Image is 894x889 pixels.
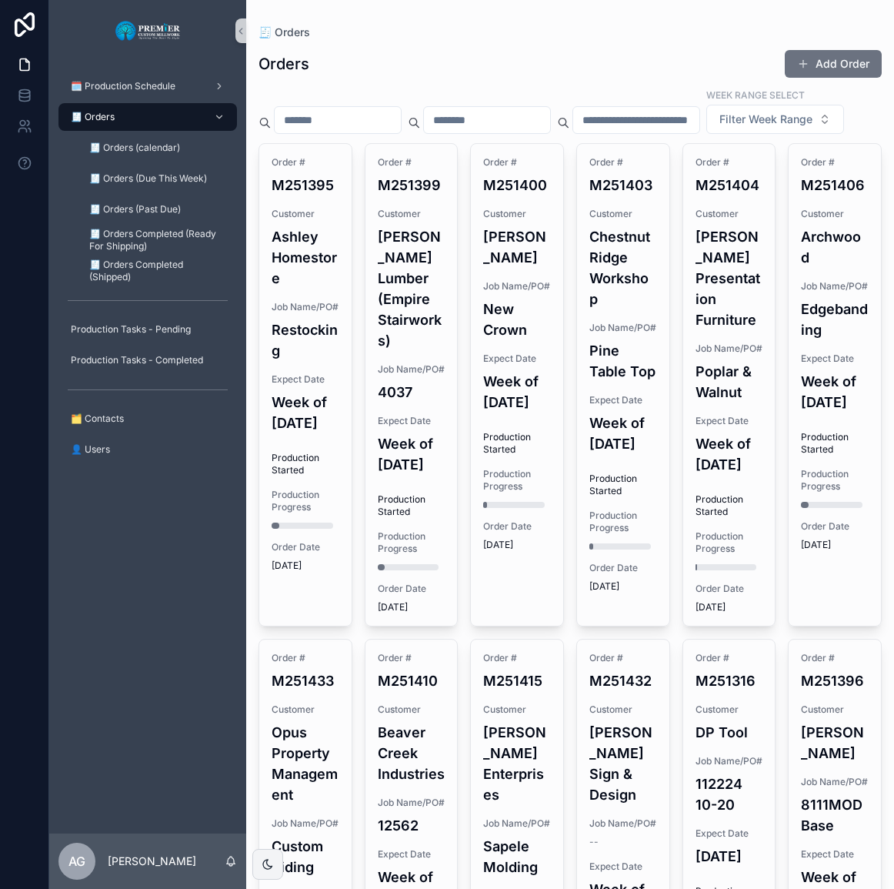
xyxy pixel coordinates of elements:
h4: M251410 [378,670,445,691]
span: Production Started [801,431,869,456]
span: Job Name/PO# [696,343,763,355]
h4: Week of [DATE] [483,371,551,413]
span: Customer [801,704,869,716]
span: Order # [801,652,869,664]
span: Customer [483,208,551,220]
span: Customer [272,704,339,716]
label: Week Range Select [706,88,805,102]
span: Expect Date [378,415,445,427]
a: Order #M251406CustomerArchwoodJob Name/PO#EdgebandingExpect DateWeek of [DATE]Production StartedP... [788,143,882,627]
h4: M251400 [483,175,551,196]
span: Expect Date [589,394,657,406]
a: 🧾 Orders (Due This Week) [77,165,237,192]
span: Order # [589,652,657,664]
h4: M251395 [272,175,339,196]
span: 🧾 Orders Completed (Ready For Shipping) [89,228,222,252]
span: Order Date [589,562,657,574]
h4: Poplar & Walnut [696,361,763,403]
span: Expect Date [589,861,657,873]
span: Customer [696,704,763,716]
span: Job Name/PO# [801,776,869,788]
a: 🧾 Orders (Past Due) [77,196,237,223]
span: Expect Date [378,848,445,861]
p: [PERSON_NAME] [108,854,196,869]
h4: M251432 [589,670,657,691]
h4: Pine Table Top [589,340,657,382]
span: Job Name/PO# [483,817,551,830]
h4: Beaver Creek Industries [378,722,445,784]
h4: DP Tool [696,722,763,743]
span: Production Started [272,452,339,476]
h4: [DATE] [696,846,763,867]
span: Expect Date [483,353,551,365]
h4: [PERSON_NAME] Lumber (Empire Stairworks) [378,226,445,351]
span: [DATE] [272,560,339,572]
h4: M251404 [696,175,763,196]
span: Order # [483,156,551,169]
h4: Custom Siding [272,836,339,877]
h4: 8111MOD Base [801,794,869,836]
h4: Restocking [272,319,339,361]
span: Customer [589,704,657,716]
a: Production Tasks - Completed [58,346,237,374]
h4: Chestnut Ridge Workshop [589,226,657,309]
span: Production Progress [696,530,763,555]
h4: M251415 [483,670,551,691]
span: Production Tasks - Pending [71,323,191,336]
h4: Edgebanding [801,299,869,340]
h4: Week of [DATE] [589,413,657,454]
h4: M251433 [272,670,339,691]
button: Add Order [785,50,882,78]
span: Production Progress [483,468,551,493]
span: Production Started [378,493,445,518]
span: Order # [378,156,445,169]
span: Production Progress [378,530,445,555]
h4: M251406 [801,175,869,196]
span: Order Date [272,541,339,553]
h4: [PERSON_NAME] [801,722,869,764]
span: 🧾 Orders (calendar) [89,142,180,154]
h4: Week of [DATE] [696,433,763,475]
h1: Orders [259,53,309,75]
h4: Week of [DATE] [272,392,339,433]
a: Order #M251395CustomerAshley HomestoreJob Name/PO#RestockingExpect DateWeek of [DATE]Production S... [259,143,352,627]
span: Production Started [589,473,657,497]
a: Production Tasks - Pending [58,316,237,343]
span: [DATE] [801,539,869,551]
a: 👤 Users [58,436,237,463]
span: Order # [589,156,657,169]
span: -- [589,836,599,848]
span: Customer [378,208,445,220]
a: 🗂️ Contacts [58,405,237,433]
h4: M251399 [378,175,445,196]
h4: M251396 [801,670,869,691]
span: Order Date [696,583,763,595]
a: Order #M251399Customer[PERSON_NAME] Lumber (Empire Stairworks)Job Name/PO#4037Expect DateWeek of ... [365,143,459,627]
button: Select Button [706,105,844,134]
h4: 112224 10-20 [696,774,763,815]
span: 👤 Users [71,443,110,456]
span: Job Name/PO# [483,280,551,292]
span: Production Started [696,493,763,518]
span: AG [68,852,85,871]
span: Order Date [483,520,551,533]
h4: Opus Property Management [272,722,339,805]
span: 🧾 Orders [259,25,310,40]
span: Job Name/PO# [589,817,657,830]
span: [DATE] [483,539,551,551]
h4: Week of [DATE] [801,371,869,413]
span: [DATE] [378,601,445,613]
a: 🗓️ Production Schedule [58,72,237,100]
span: Job Name/PO# [801,280,869,292]
h4: Sapele Molding [483,836,551,877]
a: 🧾 Orders [58,103,237,131]
span: Expect Date [696,415,763,427]
h4: Week of [DATE] [378,433,445,475]
span: 🧾 Orders (Past Due) [89,203,181,216]
span: Production Progress [272,489,339,513]
span: [DATE] [589,580,657,593]
span: Order # [696,156,763,169]
span: 🗂️ Contacts [71,413,124,425]
h4: Archwood [801,226,869,268]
